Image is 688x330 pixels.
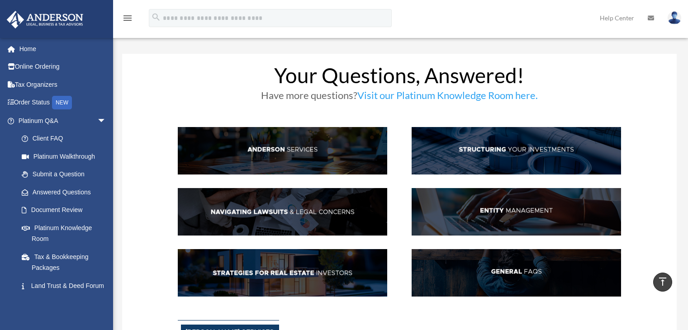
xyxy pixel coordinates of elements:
a: Tax & Bookkeeping Packages [13,248,120,277]
span: arrow_drop_down [97,112,115,130]
i: menu [122,13,133,24]
a: Platinum Q&Aarrow_drop_down [6,112,120,130]
img: GenFAQ_hdr [412,249,621,297]
i: search [151,12,161,22]
a: Order StatusNEW [6,94,120,112]
img: Anderson Advisors Platinum Portal [4,11,86,28]
a: Home [6,40,120,58]
a: Submit a Question [13,165,120,184]
a: Document Review [13,201,120,219]
a: Land Trust & Deed Forum [13,277,120,295]
a: Answered Questions [13,183,120,201]
a: Platinum Knowledge Room [13,219,120,248]
img: User Pic [668,11,681,24]
a: Visit our Platinum Knowledge Room here. [357,89,538,106]
a: vertical_align_top [653,273,672,292]
img: StratsRE_hdr [178,249,387,297]
h3: Have more questions? [178,90,622,105]
i: vertical_align_top [657,276,668,287]
div: NEW [52,96,72,109]
a: Online Ordering [6,58,120,76]
a: Client FAQ [13,130,115,148]
img: NavLaw_hdr [178,188,387,236]
h1: Your Questions, Answered! [178,65,622,90]
img: AndServ_hdr [178,127,387,174]
img: EntManag_hdr [412,188,621,236]
img: StructInv_hdr [412,127,621,174]
a: menu [122,16,133,24]
a: Platinum Walkthrough [13,147,120,165]
a: Tax Organizers [6,75,120,94]
a: Portal Feedback [13,295,120,313]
